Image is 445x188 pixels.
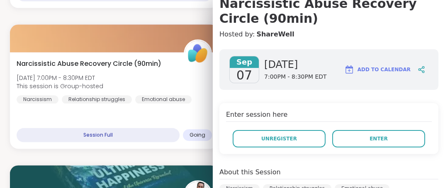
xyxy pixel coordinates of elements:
[264,73,327,81] span: 7:00PM - 8:30PM EDT
[17,128,180,142] div: Session Full
[344,65,354,75] img: ShareWell Logomark
[226,110,432,122] h4: Enter session here
[17,59,161,69] span: Narcissistic Abuse Recovery Circle (90min)
[219,29,438,39] h4: Hosted by:
[261,135,297,142] span: Unregister
[230,56,259,68] span: Sep
[264,58,327,71] span: [DATE]
[62,95,132,104] div: Relationship struggles
[233,130,326,147] button: Unregister
[357,66,411,73] span: Add to Calendar
[17,74,103,82] span: [DATE] 7:00PM - 8:30PM EDT
[185,41,211,66] img: ShareWell
[332,130,425,147] button: Enter
[370,135,388,142] span: Enter
[219,167,281,177] h4: About this Session
[17,95,58,104] div: Narcissism
[236,68,252,83] span: 07
[17,82,103,90] span: This session is Group-hosted
[190,132,205,138] span: Going
[256,29,294,39] a: ShareWell
[135,95,192,104] div: Emotional abuse
[340,60,414,80] button: Add to Calendar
